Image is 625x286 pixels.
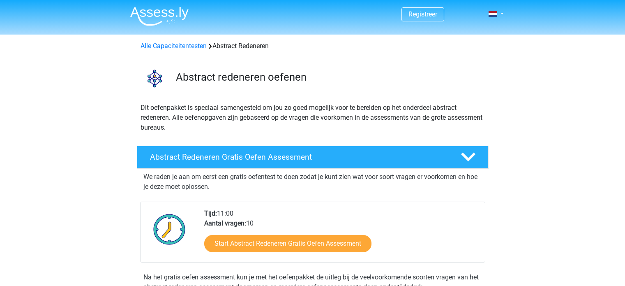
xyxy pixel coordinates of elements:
img: abstract redeneren [137,61,172,96]
div: Abstract Redeneren [137,41,488,51]
b: Tijd: [204,209,217,217]
p: Dit oefenpakket is speciaal samengesteld om jou zo goed mogelijk voor te bereiden op het onderdee... [141,103,485,133]
h3: Abstract redeneren oefenen [176,71,482,84]
a: Registreer [408,10,437,18]
div: 11:00 10 [198,209,484,262]
p: We raden je aan om eerst een gratis oefentest te doen zodat je kunt zien wat voor soort vragen er... [143,172,482,192]
b: Aantal vragen: [204,219,246,227]
a: Start Abstract Redeneren Gratis Oefen Assessment [204,235,371,252]
a: Alle Capaciteitentesten [141,42,207,50]
img: Assessly [130,7,189,26]
h4: Abstract Redeneren Gratis Oefen Assessment [150,152,447,162]
a: Abstract Redeneren Gratis Oefen Assessment [134,146,492,169]
img: Klok [149,209,190,250]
